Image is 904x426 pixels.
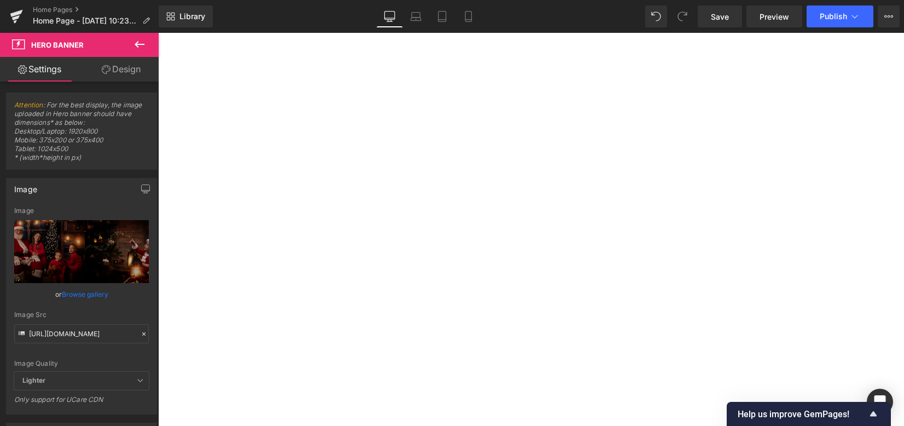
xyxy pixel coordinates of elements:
[738,409,867,419] span: Help us improve GemPages!
[158,33,904,426] iframe: To enrich screen reader interactions, please activate Accessibility in Grammarly extension settings
[14,207,149,215] div: Image
[807,5,873,27] button: Publish
[14,360,149,367] div: Image Quality
[711,11,729,22] span: Save
[671,5,693,27] button: Redo
[14,311,149,319] div: Image Src
[14,395,149,411] div: Only support for UCare CDN
[179,11,205,21] span: Library
[22,376,45,384] b: Lighter
[645,5,667,27] button: Undo
[403,5,429,27] a: Laptop
[33,16,138,25] span: Home Page - [DATE] 10:23:57
[33,5,159,14] a: Home Pages
[878,5,900,27] button: More
[62,285,108,304] a: Browse gallery
[14,101,149,169] span: : For the best display, the image uploaded in Hero banner should have dimensions* as below: Deskt...
[31,41,84,49] span: Hero Banner
[820,12,847,21] span: Publish
[159,5,213,27] a: New Library
[14,179,37,194] div: Image
[760,11,789,22] span: Preview
[455,5,482,27] a: Mobile
[14,101,43,109] a: Attention
[867,389,893,415] div: Open Intercom Messenger
[738,407,880,421] button: Show survey - Help us improve GemPages!
[746,5,802,27] a: Preview
[376,5,403,27] a: Desktop
[82,57,161,82] a: Design
[14,289,149,300] div: or
[429,5,455,27] a: Tablet
[14,324,149,343] input: Link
